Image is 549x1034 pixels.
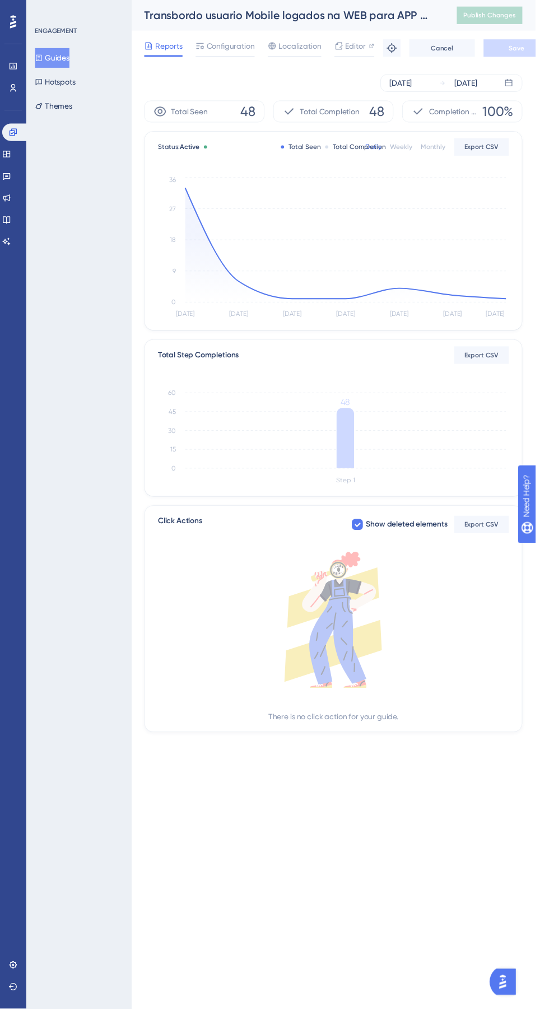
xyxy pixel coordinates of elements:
[235,318,254,326] tspan: [DATE]
[36,49,71,69] button: Guides
[173,399,180,407] tspan: 60
[475,11,529,20] span: Publish Changes
[173,418,180,426] tspan: 45
[174,181,180,189] tspan: 36
[275,728,408,741] div: There is no click action for your guide.
[36,99,74,119] button: Themes
[288,146,329,155] div: Total Seen
[176,476,180,484] tspan: 0
[174,210,180,218] tspan: 27
[522,45,537,54] span: Save
[176,306,180,314] tspan: 0
[345,488,364,496] tspan: Step 1
[148,8,440,24] div: Transbordo usuario Mobile logados na WEB para APP - de [DATE] até
[333,146,396,155] div: Total Completion
[36,74,77,94] button: Hotspots
[466,355,522,373] button: Export CSV
[184,147,204,155] span: Active
[345,318,364,326] tspan: [DATE]
[466,78,489,92] div: [DATE]
[308,108,369,121] span: Total Completion
[159,40,187,54] span: Reports
[177,274,180,282] tspan: 9
[379,105,394,123] span: 48
[173,437,180,445] tspan: 30
[290,318,309,326] tspan: [DATE]
[400,146,422,155] div: Weekly
[399,78,422,92] div: [DATE]
[476,533,511,542] span: Export CSV
[36,27,78,36] div: ENGAGEMENT
[466,529,522,547] button: Export CSV
[354,40,375,54] span: Editor
[246,105,262,123] span: 48
[431,146,457,155] div: Monthly
[162,146,204,155] span: Status:
[476,146,511,155] span: Export CSV
[175,457,180,465] tspan: 15
[420,40,487,58] button: Cancel
[502,990,536,1023] iframe: UserGuiding AI Assistant Launcher
[175,108,213,121] span: Total Seen
[440,108,490,121] span: Completion Rate
[174,242,180,250] tspan: 18
[454,318,473,326] tspan: [DATE]
[466,142,522,160] button: Export CSV
[468,7,536,25] button: Publish Changes
[399,318,418,326] tspan: [DATE]
[498,318,517,326] tspan: [DATE]
[26,3,70,16] span: Need Help?
[495,105,526,123] span: 100%
[375,531,459,544] span: Show deleted elements
[442,45,465,54] span: Cancel
[180,318,199,326] tspan: [DATE]
[286,40,329,54] span: Localization
[476,360,511,369] span: Export CSV
[349,407,359,418] tspan: 48
[212,40,261,54] span: Configuration
[162,528,207,548] span: Click Actions
[162,357,245,371] div: Total Step Completions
